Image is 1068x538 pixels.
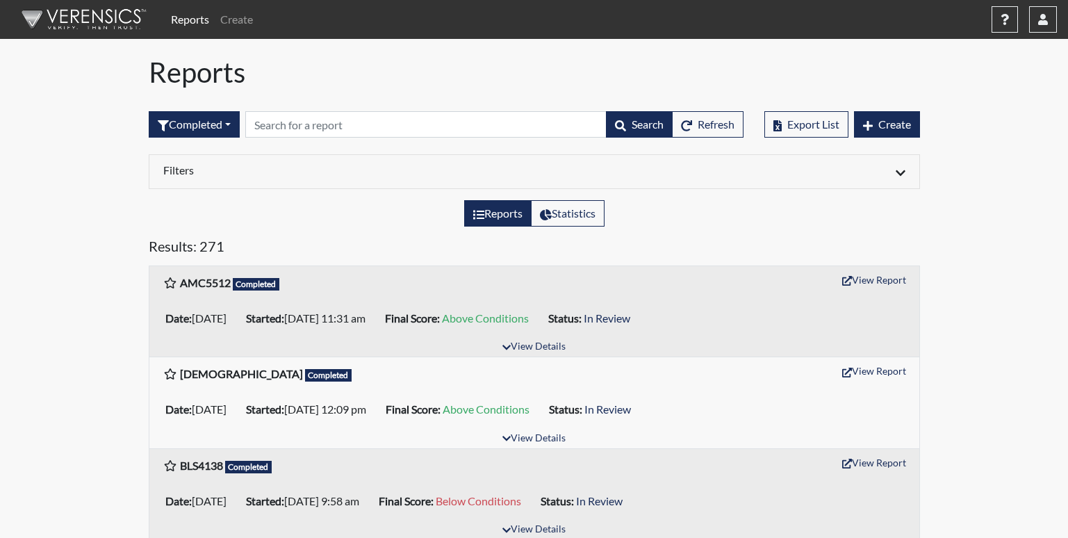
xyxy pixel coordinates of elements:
[576,494,623,507] span: In Review
[442,311,529,325] span: Above Conditions
[233,278,280,291] span: Completed
[632,117,664,131] span: Search
[854,111,920,138] button: Create
[149,238,920,260] h5: Results: 271
[149,111,240,138] div: Filter by interview status
[379,494,434,507] b: Final Score:
[225,461,272,473] span: Completed
[584,402,631,416] span: In Review
[240,490,373,512] li: [DATE] 9:58 am
[541,494,574,507] b: Status:
[245,111,607,138] input: Search by Registration ID, Interview Number, or Investigation Name.
[165,494,192,507] b: Date:
[787,117,839,131] span: Export List
[443,402,529,416] span: Above Conditions
[160,398,240,421] li: [DATE]
[698,117,734,131] span: Refresh
[149,56,920,89] h1: Reports
[149,111,240,138] button: Completed
[436,494,521,507] span: Below Conditions
[496,430,572,448] button: View Details
[163,163,524,177] h6: Filters
[246,494,284,507] b: Started:
[165,6,215,33] a: Reports
[464,200,532,227] label: View the list of reports
[180,276,231,289] b: AMC5512
[246,311,284,325] b: Started:
[878,117,911,131] span: Create
[240,398,380,421] li: [DATE] 12:09 pm
[246,402,284,416] b: Started:
[584,311,630,325] span: In Review
[606,111,673,138] button: Search
[496,338,572,357] button: View Details
[153,163,916,180] div: Click to expand/collapse filters
[240,307,379,329] li: [DATE] 11:31 am
[836,360,912,382] button: View Report
[836,452,912,473] button: View Report
[386,402,441,416] b: Final Score:
[180,459,223,472] b: BLS4138
[549,402,582,416] b: Status:
[672,111,744,138] button: Refresh
[160,307,240,329] li: [DATE]
[385,311,440,325] b: Final Score:
[305,369,352,382] span: Completed
[165,311,192,325] b: Date:
[165,402,192,416] b: Date:
[764,111,848,138] button: Export List
[160,490,240,512] li: [DATE]
[531,200,605,227] label: View statistics about completed interviews
[548,311,582,325] b: Status:
[836,269,912,291] button: View Report
[215,6,258,33] a: Create
[180,367,303,380] b: [DEMOGRAPHIC_DATA]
